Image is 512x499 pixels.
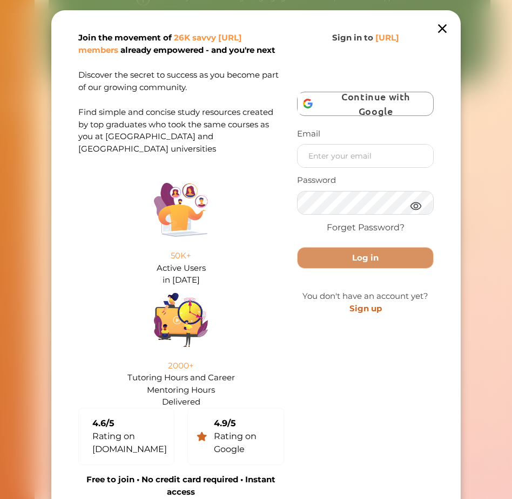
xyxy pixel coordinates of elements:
div: Rating on [DOMAIN_NAME] [92,430,167,456]
span: Continue with Google [323,84,433,124]
button: Continue with Google [297,92,434,116]
div: 4.9/5 [213,417,274,430]
p: 2000+ [168,360,194,372]
img: Group%201403.ccdcecb8.png [154,293,208,347]
p: Active Users in [DATE] [157,262,206,286]
p: Discover the secret to success as you become part of our growing community. [78,56,284,93]
img: eye.3286bcf0.webp [409,199,422,213]
button: Log in [297,247,434,269]
input: Enter your email [297,145,433,167]
a: 4.9/5Rating on Google [187,408,284,465]
div: 4.6/5 [92,417,167,430]
div: Rating on Google [213,430,274,456]
p: Join the movement of already empowered - and you're next [78,32,282,56]
p: 50K+ [171,250,191,262]
p: Password [297,174,434,187]
p: Find simple and concise study resources created by top graduates who took the same courses as you... [78,93,284,155]
p: Sign in to [332,32,399,44]
p: Tutoring Hours and Career Mentoring Hours Delivered [127,372,235,399]
span: 26K savvy [URL] members [78,32,242,55]
p: You don't have an account yet? [297,290,434,315]
p: Email [297,128,434,140]
span: [URL] [375,32,399,43]
p: Free to join • No credit card required • Instant access [78,474,284,498]
a: Forget Password? [326,221,404,234]
a: 4.6/5Rating on [DOMAIN_NAME] [78,408,174,465]
img: Illustration.25158f3c.png [154,183,208,237]
a: Sign up [349,303,381,313]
